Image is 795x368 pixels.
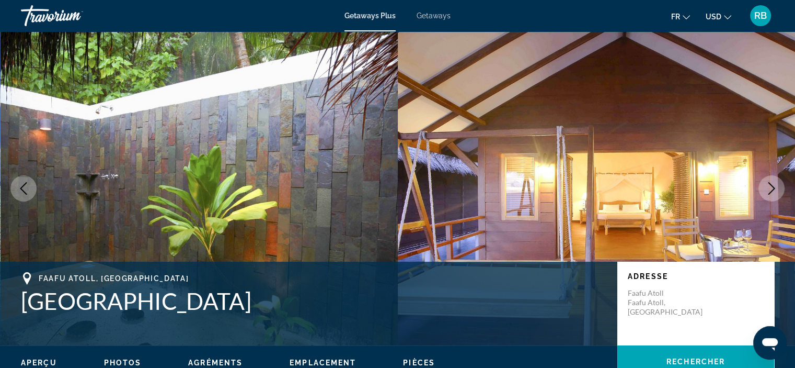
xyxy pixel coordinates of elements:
[290,358,356,367] button: Emplacement
[758,175,785,202] button: Next image
[39,274,189,283] span: Faafu Atoll, [GEOGRAPHIC_DATA]
[706,13,721,21] span: USD
[706,9,731,24] button: Change currency
[104,358,142,367] button: Photos
[21,358,57,367] button: Aperçu
[403,358,435,367] button: Pièces
[671,13,680,21] span: fr
[21,2,125,29] a: Travorium
[753,326,787,360] iframe: Button to launch messaging window
[188,358,243,367] button: Agréments
[10,175,37,202] button: Previous image
[21,287,607,315] h1: [GEOGRAPHIC_DATA]
[628,272,764,281] p: Adresse
[666,358,725,366] span: Rechercher
[671,9,690,24] button: Change language
[754,10,767,21] span: RB
[747,5,774,27] button: User Menu
[417,12,451,20] a: Getaways
[344,12,396,20] a: Getaways Plus
[628,288,711,317] p: Faafu Atoll Faafu Atoll, [GEOGRAPHIC_DATA]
